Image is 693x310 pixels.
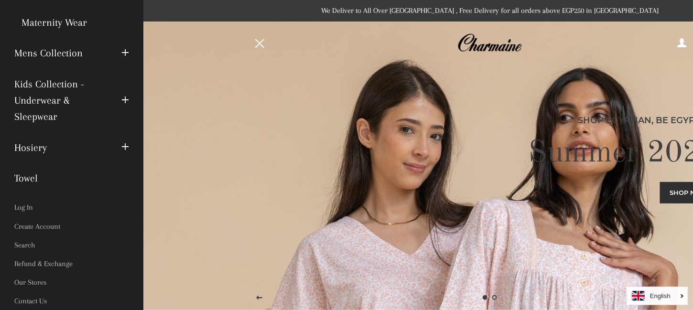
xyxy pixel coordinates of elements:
[7,7,136,38] a: Maternity Wear
[650,293,671,299] i: English
[7,273,136,292] a: Our Stores
[7,38,114,68] a: Mens Collection
[7,255,136,273] a: Refund & Exchange
[7,69,114,132] a: Kids Collection - Underwear & Sleepwear
[7,236,136,255] a: Search
[457,32,522,53] img: Charmaine Egypt
[7,217,136,236] a: Create Account
[7,198,136,217] a: Log In
[7,132,114,163] a: Hosiery
[7,163,136,193] a: Towel
[632,291,683,301] a: English
[480,293,490,302] a: Slide 1, current
[490,293,499,302] a: Load slide 2
[248,286,271,310] button: Previous slide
